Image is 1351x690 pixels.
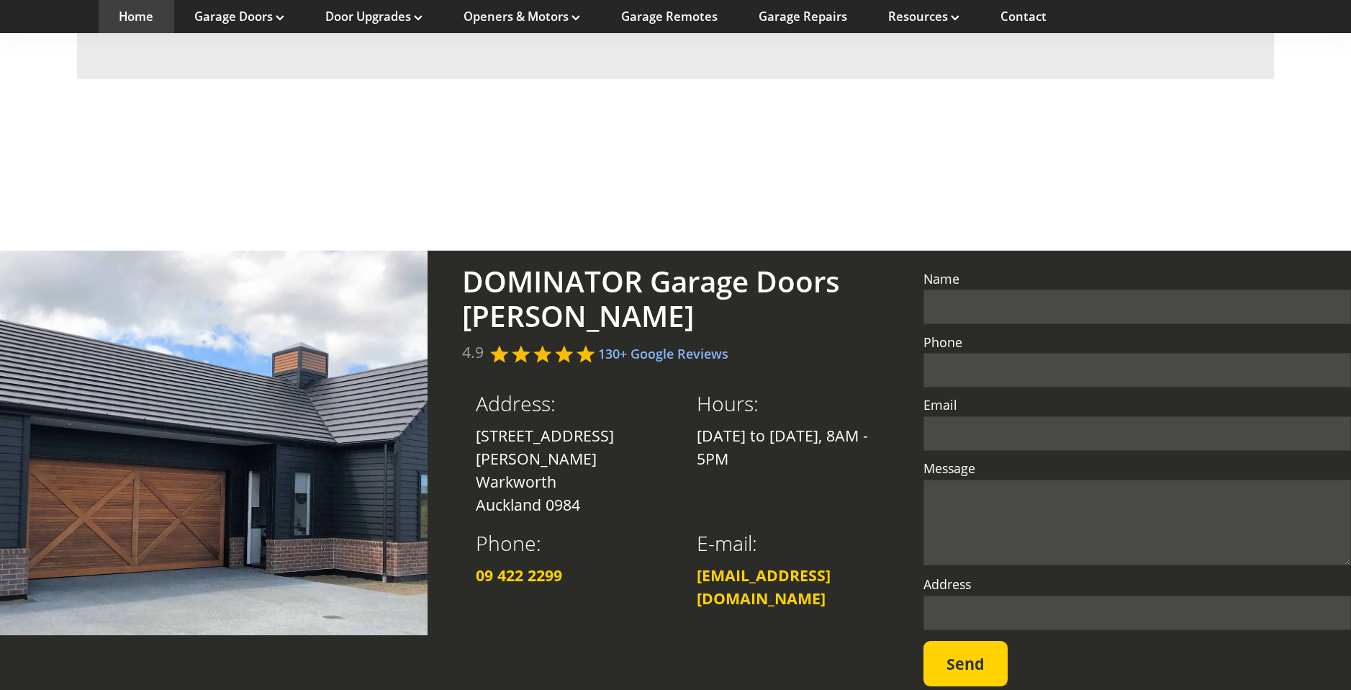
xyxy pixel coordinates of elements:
[119,9,153,24] a: Home
[194,9,284,24] a: Garage Doors
[325,9,423,24] a: Door Upgrades
[923,273,1351,286] label: Name
[923,462,1351,475] label: Message
[476,565,562,586] a: 09 422 2299
[476,565,562,586] strong: 09 422 2299
[923,641,1008,687] button: Send
[490,344,598,364] div: Rated 4.9 out of 5,
[697,565,831,609] a: [EMAIL_ADDRESS][DOMAIN_NAME]
[697,531,903,564] h3: E-mail:
[598,345,728,362] a: 130+ Google Reviews
[476,531,682,564] h3: Phone:
[476,391,682,424] h3: Address:
[462,264,890,334] h2: DOMINATOR Garage Doors [PERSON_NAME]
[476,424,682,516] p: [STREET_ADDRESS][PERSON_NAME] Warkworth Auckland 0984
[464,9,580,24] a: Openers & Motors
[759,9,847,24] a: Garage Repairs
[697,565,831,609] strong: [EMAIL_ADDRESS][DOMAIN_NAME]
[923,399,1351,412] label: Email
[697,424,903,470] p: [DATE] to [DATE], 8AM - 5PM
[1000,9,1047,24] a: Contact
[697,391,903,424] h3: Hours:
[923,578,1351,591] label: Address
[888,9,959,24] a: Resources
[462,341,484,364] span: 4.9
[923,336,1351,349] label: Phone
[621,9,718,24] a: Garage Remotes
